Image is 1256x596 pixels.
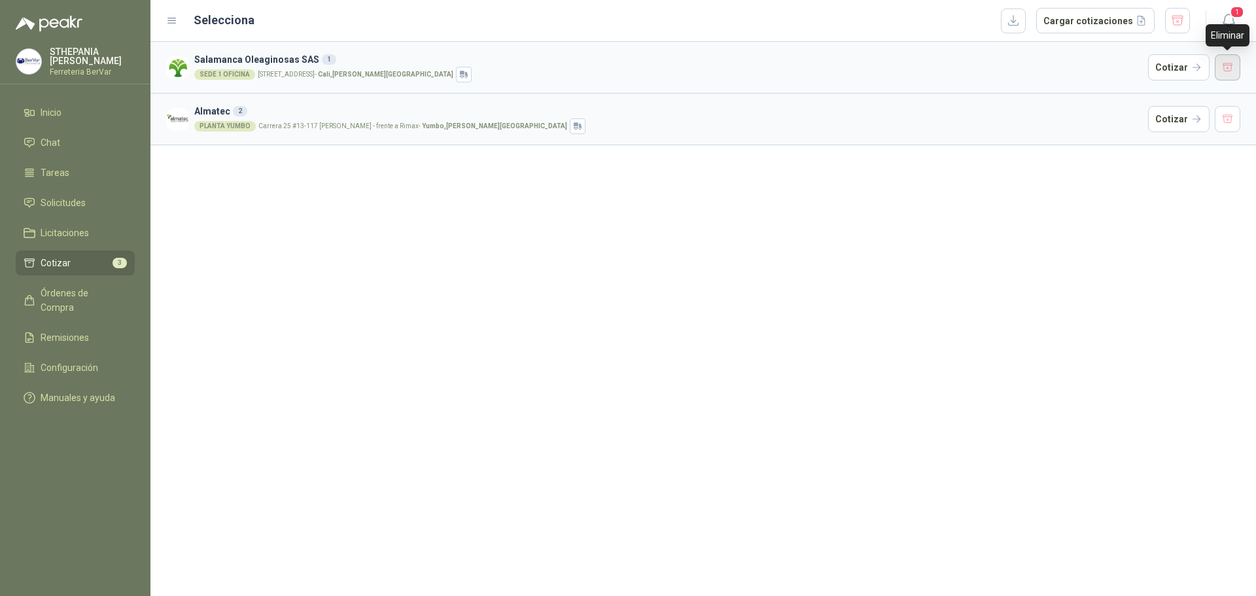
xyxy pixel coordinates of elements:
span: Configuración [41,360,98,375]
button: Cotizar [1148,54,1210,80]
span: 1 [1230,6,1244,18]
a: Licitaciones [16,220,135,245]
h2: Selecciona [194,11,254,29]
strong: Cali , [PERSON_NAME][GEOGRAPHIC_DATA] [318,71,453,78]
button: 1 [1217,9,1240,33]
p: STHEPANIA [PERSON_NAME] [50,47,135,65]
span: Manuales y ayuda [41,391,115,405]
button: Cotizar [1148,106,1210,132]
a: Cotizar3 [16,251,135,275]
a: Configuración [16,355,135,380]
span: Licitaciones [41,226,89,240]
span: 3 [113,258,127,268]
span: Chat [41,135,60,150]
a: Órdenes de Compra [16,281,135,320]
div: 2 [233,106,247,116]
a: Inicio [16,100,135,125]
span: Inicio [41,105,61,120]
span: Órdenes de Compra [41,286,122,315]
img: Logo peakr [16,16,82,31]
div: PLANTA YUMBO [194,121,256,131]
span: Remisiones [41,330,89,345]
span: Tareas [41,166,69,180]
div: SEDE 1 OFICINA [194,69,255,80]
h3: Almatec [194,104,1143,118]
strong: Yumbo , [PERSON_NAME][GEOGRAPHIC_DATA] [422,122,567,130]
div: 1 [322,54,336,65]
p: Ferreteria BerVar [50,68,135,76]
img: Company Logo [166,56,189,79]
p: [STREET_ADDRESS] - [258,71,453,78]
button: Cargar cotizaciones [1036,8,1155,34]
img: Company Logo [166,108,189,131]
a: Chat [16,130,135,155]
a: Manuales y ayuda [16,385,135,410]
span: Cotizar [41,256,71,270]
h3: Salamanca Oleaginosas SAS [194,52,1143,67]
p: Carrera 25 #13-117 [PERSON_NAME] - frente a Rimax - [258,123,567,130]
span: Solicitudes [41,196,86,210]
a: Remisiones [16,325,135,350]
img: Company Logo [16,49,41,74]
a: Tareas [16,160,135,185]
div: Eliminar [1206,24,1249,46]
a: Solicitudes [16,190,135,215]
